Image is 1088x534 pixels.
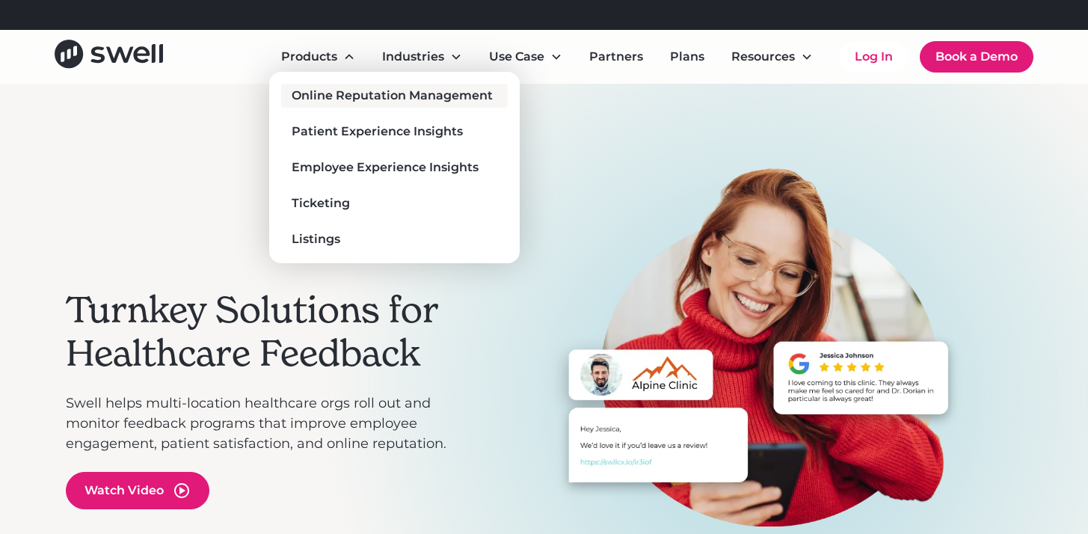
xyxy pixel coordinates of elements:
div: Products [281,48,337,66]
div: Industries [382,48,444,66]
a: Ticketing [281,191,507,215]
div: Listings [292,230,340,248]
div: Use Case [477,42,574,72]
iframe: Chat Widget [825,372,1088,534]
a: Listings [281,227,507,251]
div: Resources [731,48,795,66]
div: Patient Experience Insights [292,123,463,141]
a: Log In [840,42,908,72]
div: Products [269,42,367,72]
div: Online Reputation Management [292,87,493,105]
h2: Turnkey Solutions for Healthcare Feedback [66,289,470,375]
a: Partners [577,42,655,72]
a: home [55,40,163,73]
a: Employee Experience Insights [281,156,507,179]
a: Book a Demo [920,41,1033,73]
a: open lightbox [66,472,209,509]
div: Watch Video [84,482,164,500]
div: Industries [370,42,474,72]
nav: Products [269,72,519,263]
div: Ticketing [292,194,350,212]
a: Plans [658,42,716,72]
div: Resources [719,42,825,72]
a: Online Reputation Management [281,84,507,108]
div: Employee Experience Insights [292,159,479,177]
a: Patient Experience Insights [281,120,507,144]
p: Swell helps multi-location healthcare orgs roll out and monitor feedback programs that improve em... [66,393,470,454]
div: Use Case [489,48,544,66]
